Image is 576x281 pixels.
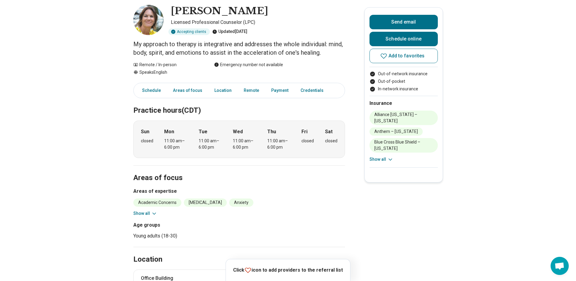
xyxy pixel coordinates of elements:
[229,199,253,207] li: Anxiety
[133,62,202,68] div: Remote / In-person
[389,53,425,58] span: Add to favorites
[184,199,227,207] li: [MEDICAL_DATA]
[267,128,276,135] strong: Thu
[133,40,345,57] p: My approach to therapy is integrative and addresses the whole individual: mind, body, spirit, and...
[325,128,333,135] strong: Sat
[199,128,207,135] strong: Tue
[164,138,187,150] div: 11:00 am – 6:00 pm
[211,84,235,97] a: Location
[212,28,247,35] div: Updated [DATE]
[233,138,256,150] div: 11:00 am – 6:00 pm
[369,49,438,63] button: Add to favorites
[301,128,308,135] strong: Fri
[171,5,268,18] h1: [PERSON_NAME]
[164,128,174,135] strong: Mon
[369,15,438,29] button: Send email
[233,266,343,274] p: Click icon to add providers to the referral list
[168,28,210,35] div: Accepting clients
[133,232,237,240] li: Young adults (18-30)
[240,84,263,97] a: Remote
[214,62,283,68] div: Emergency number not available
[369,111,438,125] li: Alliance [US_STATE] – [US_STATE]
[369,71,438,77] li: Out-of-network insurance
[301,138,314,144] div: closed
[325,138,337,144] div: closed
[169,84,206,97] a: Areas of focus
[133,254,162,265] h2: Location
[233,128,243,135] strong: Wed
[369,86,438,92] li: In-network insurance
[551,257,569,275] div: Open chat
[133,210,157,217] button: Show all
[133,221,237,229] h3: Age groups
[369,100,438,107] h2: Insurance
[369,156,393,163] button: Show all
[297,84,331,97] a: Credentials
[369,138,438,153] li: Blue Cross Blue Shield – [US_STATE]
[133,121,345,158] div: When does the program meet?
[133,188,345,195] h3: Areas of expertise
[141,138,153,144] div: closed
[369,71,438,92] ul: Payment options
[141,128,149,135] strong: Sun
[133,5,164,35] img: Jennifer M Warner, Licensed Professional Counselor (LPC)
[171,19,345,26] p: Licensed Professional Counselor (LPC)
[369,128,423,136] li: Anthem – [US_STATE]
[369,32,438,46] a: Schedule online
[369,78,438,85] li: Out-of-pocket
[133,69,202,76] div: Speaks English
[267,138,291,150] div: 11:00 am – 6:00 pm
[133,199,181,207] li: Academic Concerns
[199,138,222,150] div: 11:00 am – 6:00 pm
[133,91,345,116] h2: Practice hours (CDT)
[135,84,164,97] a: Schedule
[268,84,292,97] a: Payment
[133,158,345,183] h2: Areas of focus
